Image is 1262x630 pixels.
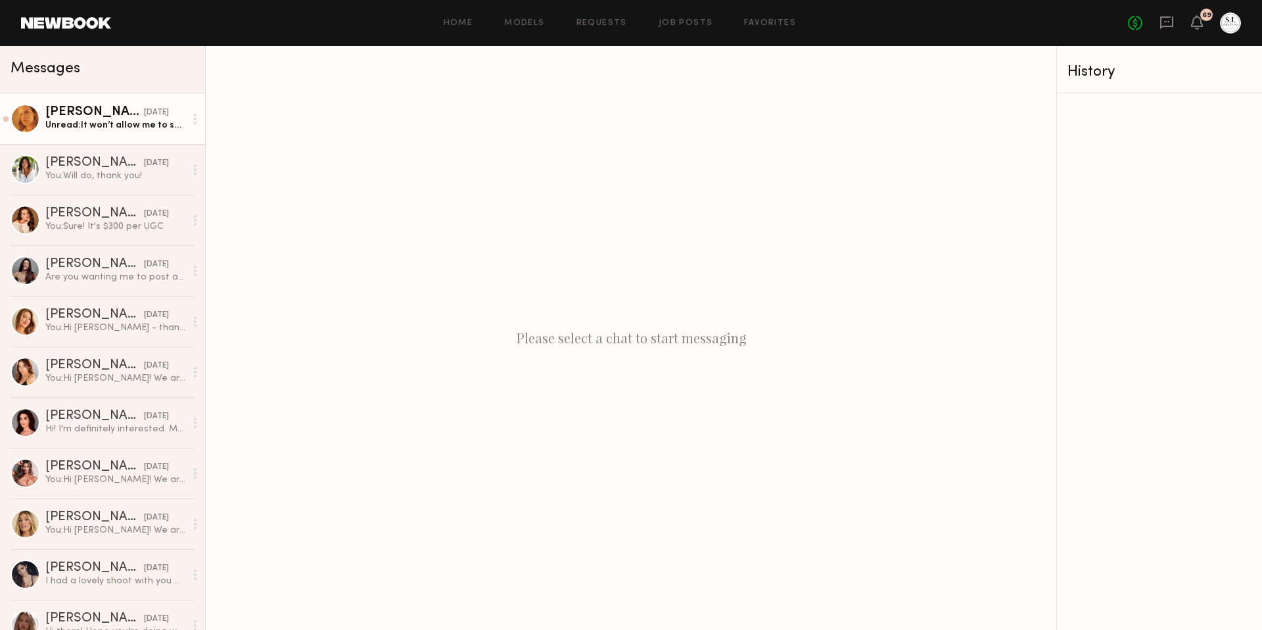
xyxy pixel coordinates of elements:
div: [DATE] [144,360,169,372]
div: [PERSON_NAME] [45,308,144,322]
div: [DATE] [144,107,169,119]
div: [DATE] [144,410,169,423]
div: Please select a chat to start messaging [206,46,1056,630]
div: 69 [1202,12,1211,19]
a: Models [504,19,544,28]
div: [DATE] [144,562,169,575]
div: You: Hi [PERSON_NAME]! We are a fashion jewelry brand based out of [GEOGRAPHIC_DATA][US_STATE], l... [45,372,185,385]
div: [PERSON_NAME] [45,258,144,271]
div: [DATE] [144,258,169,271]
div: [PERSON_NAME] [45,460,144,473]
div: [PERSON_NAME] [45,106,144,119]
a: Job Posts [659,19,713,28]
div: You: Hi [PERSON_NAME]! We are a fashion jewelry brand based out of [GEOGRAPHIC_DATA][US_STATE], l... [45,524,185,537]
div: [DATE] [144,208,169,220]
div: [PERSON_NAME] [45,359,144,372]
div: Hi! I’m definitely interested. My rate for a UGC video is typically $250-400. If you require post... [45,423,185,435]
div: You: Hi [PERSON_NAME] - thanks so much! We have a budget to work within, but thank you for the qu... [45,322,185,334]
div: [PERSON_NAME] [45,410,144,423]
a: Home [444,19,473,28]
div: You: Sure! It's $300 per UGC [45,220,185,233]
div: You: Will do, thank you! [45,170,185,182]
div: [DATE] [144,613,169,625]
div: [DATE] [144,512,169,524]
span: Messages [11,61,80,76]
div: [PERSON_NAME] [45,207,144,220]
div: History [1067,64,1251,80]
div: [DATE] [144,461,169,473]
div: Are you wanting me to post as well? [45,271,185,283]
div: [PERSON_NAME] [45,612,144,625]
a: Requests [576,19,627,28]
div: [DATE] [144,157,169,170]
div: Unread: It won’t allow me to send video but I’d be happy to email it! [45,119,185,132]
a: Favorites [744,19,796,28]
div: [PERSON_NAME] [45,511,144,524]
div: [DATE] [144,309,169,322]
div: You: Hi [PERSON_NAME]! We are a fashion jewelry brand based out of [GEOGRAPHIC_DATA][US_STATE], l... [45,473,185,486]
div: [PERSON_NAME] [45,157,144,170]
div: [PERSON_NAME] [45,562,144,575]
div: I had a lovely shoot with you guys! Thank you!! [45,575,185,587]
